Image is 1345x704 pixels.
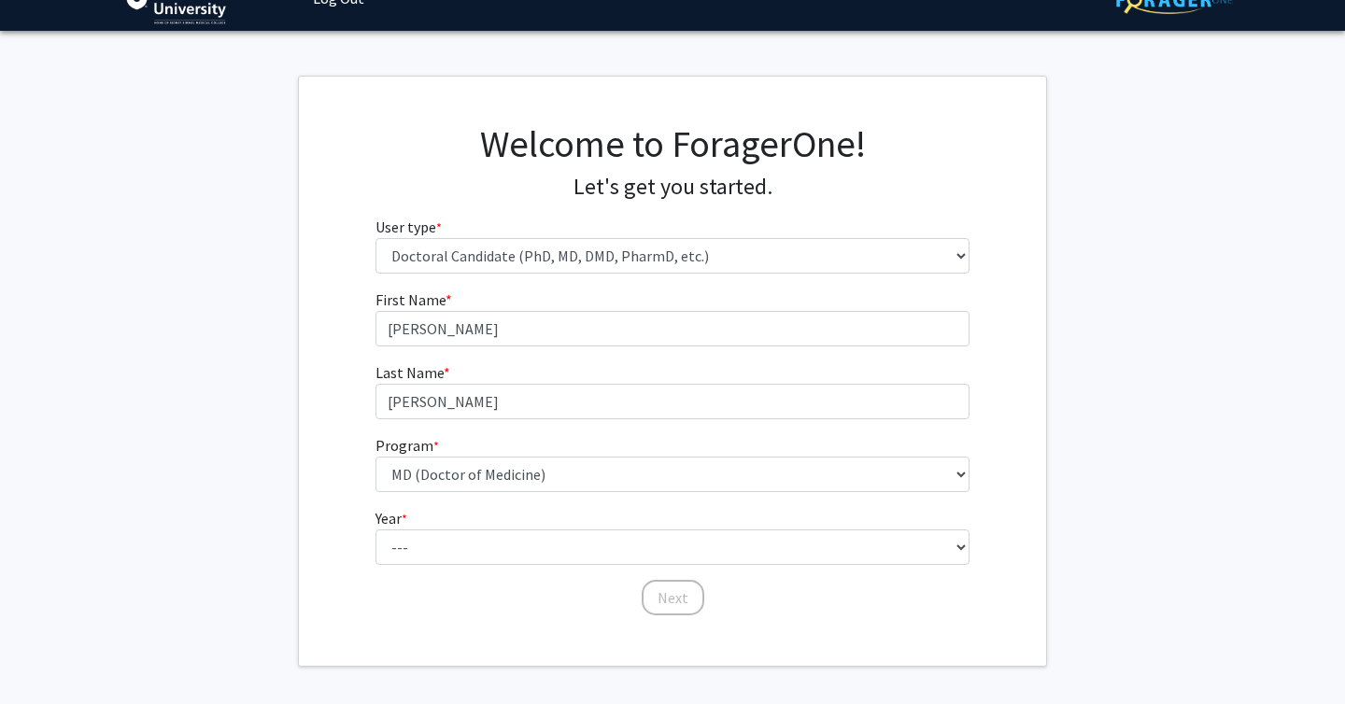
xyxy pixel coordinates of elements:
[375,507,407,529] label: Year
[375,216,442,238] label: User type
[642,580,704,615] button: Next
[375,434,439,457] label: Program
[375,174,970,201] h4: Let's get you started.
[14,620,79,690] iframe: Chat
[375,290,446,309] span: First Name
[375,121,970,166] h1: Welcome to ForagerOne!
[375,363,444,382] span: Last Name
